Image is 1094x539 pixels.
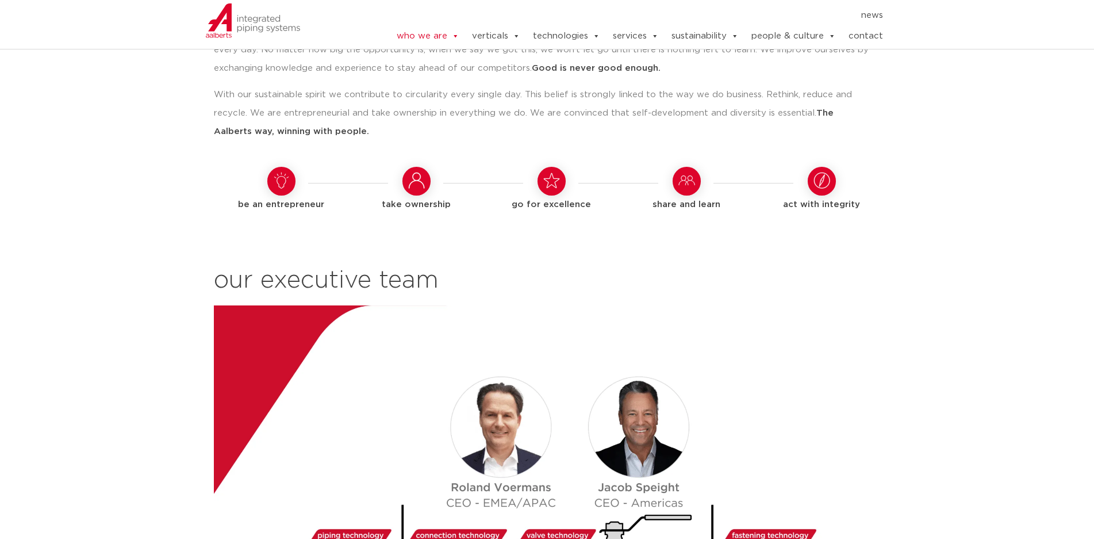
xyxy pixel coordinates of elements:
[362,6,884,25] nav: Menu
[490,196,613,214] h5: go for excellence
[751,25,836,48] a: people & culture
[760,196,884,214] h5: act with integrity
[533,25,600,48] a: technologies
[625,196,748,214] h5: share and learn
[472,25,520,48] a: verticals
[214,86,872,141] p: With our sustainable spirit we contribute to circularity every single day. This belief is strongl...
[613,25,659,48] a: services
[671,25,739,48] a: sustainability
[849,25,883,48] a: contact
[355,196,478,214] h5: take ownership
[214,22,872,78] p: More than 3500 mission critical employees are persistent to offer the best integrated piping syst...
[861,6,883,25] a: news
[532,64,661,72] strong: Good is never good enough.
[214,267,889,295] h2: our executive team
[397,25,459,48] a: who we are
[220,196,343,214] h5: be an entrepreneur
